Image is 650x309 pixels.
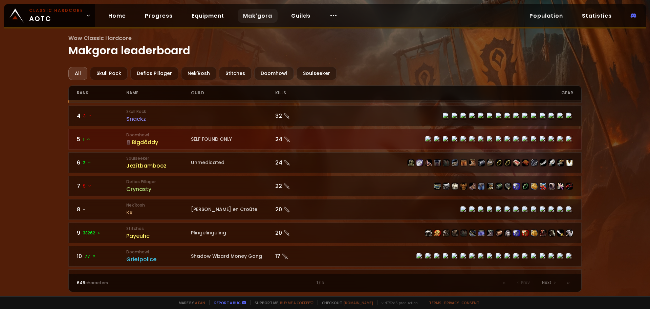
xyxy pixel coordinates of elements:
[496,230,502,236] img: item-4794
[68,34,582,59] h1: Makgora leaderboard
[524,9,568,23] a: Population
[68,176,582,196] a: 75 Defias PillagerCrynasty22 item-4385item-10657item-148item-2041item-6468item-10410item-1121item...
[85,253,96,259] span: 77
[275,112,325,120] div: 32
[434,230,441,236] img: item-7746
[478,183,485,190] img: item-10410
[238,9,278,23] a: Mak'gora
[126,109,191,115] small: Skull Rock
[126,161,191,170] div: Jezítbambooz
[487,159,494,166] img: item-16712
[504,183,511,190] img: item-6586
[496,183,502,190] img: item-15331
[487,230,494,236] img: item-9776
[90,67,128,80] div: Skull Rock
[83,230,101,236] span: 38262
[487,183,494,190] img: item-1121
[275,135,325,143] div: 24
[83,136,90,142] span: 1
[191,206,275,213] div: [PERSON_NAME] en Croûte
[275,182,325,190] div: 22
[126,115,191,123] div: Snackz
[425,159,432,166] img: item-13358
[77,158,127,167] div: 6
[68,67,87,80] div: All
[77,135,127,143] div: 5
[126,179,191,185] small: Defias Pillager
[275,158,325,167] div: 24
[126,272,191,278] small: Stitches
[460,183,467,190] img: item-2041
[469,183,476,190] img: item-6468
[126,185,191,193] div: Crynasty
[540,230,546,236] img: item-5193
[513,159,520,166] img: item-19120
[504,230,511,236] img: item-7690
[443,183,450,190] img: item-10657
[444,300,459,305] a: Privacy
[191,86,275,100] div: guild
[496,159,502,166] img: item-18500
[540,183,546,190] img: item-4381
[443,159,450,166] img: item-14637
[68,105,582,126] a: 43 Skull RockSnackz32 item-10502item-12047item-14182item-9791item-6611item-9797item-6612item-6613...
[77,112,127,120] div: 4
[522,230,529,236] img: item-7686
[318,300,373,305] span: Checkout
[4,4,95,27] a: Classic HardcoreAOTC
[83,207,85,213] span: -
[531,183,538,190] img: item-209611
[557,183,564,190] img: item-890
[195,300,205,305] a: a fan
[297,67,337,80] div: Soulseeker
[68,269,582,290] a: 1193 StitchesZiqoKul Tiras Elite17 item-12998item-6096item-2800item-2911item-12987item-4320item-1...
[77,182,127,190] div: 7
[557,230,564,236] img: item-5191
[452,159,458,166] img: item-16713
[531,230,538,236] img: item-209612
[83,183,92,189] span: 5
[175,300,205,305] span: Made by
[191,159,275,166] div: Unmedicated
[68,129,582,150] a: 51DoomhowlBigdåddySELF FOUND ONLY24 item-10588item-13088item-10774item-4119item-13117item-15157it...
[68,223,582,243] a: 938262 StitchesPayeuhcPlingelingeling20 item-7413item-7746item-2264item-49item-7407item-6719item-...
[531,159,538,166] img: item-13340
[522,159,529,166] img: item-13209
[434,183,441,190] img: item-4385
[126,138,191,147] div: Bigdåddy
[77,280,85,286] span: 649
[126,226,191,232] small: Stitches
[325,86,573,100] div: gear
[181,67,216,80] div: Nek'Rosh
[126,86,191,100] div: name
[77,252,127,260] div: 10
[186,9,230,23] a: Equipment
[416,159,423,166] img: item-15411
[126,208,191,217] div: Kx
[254,67,294,80] div: Doomhowl
[275,252,325,260] div: 17
[214,300,241,305] a: Report a bug
[434,159,441,166] img: item-2105
[83,160,91,166] span: 2
[548,159,555,166] img: item-12939
[344,300,373,305] a: [DOMAIN_NAME]
[68,152,582,173] a: 62SoulseekerJezítbamboozUnmedicated24 item-11925item-15411item-13358item-2105item-14637item-16713...
[280,300,313,305] a: Buy me a coffee
[139,9,178,23] a: Progress
[548,230,555,236] img: item-15225
[452,183,458,190] img: item-148
[250,300,313,305] span: Support me,
[319,281,324,286] small: / 13
[29,7,83,24] span: AOTC
[68,34,582,42] span: Wow Classic Hardcore
[443,230,450,236] img: item-2264
[513,183,520,190] img: item-2933
[469,230,476,236] img: item-6719
[478,159,485,166] img: item-16710
[513,230,520,236] img: item-2933
[425,230,432,236] img: item-7413
[469,159,476,166] img: item-16711
[68,246,582,267] a: 1077 DoomhowlGriefpoliceShadow Wizard Money Gang17 item-10504item-7722item-9912item-4335item-1076...
[461,300,479,305] a: Consent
